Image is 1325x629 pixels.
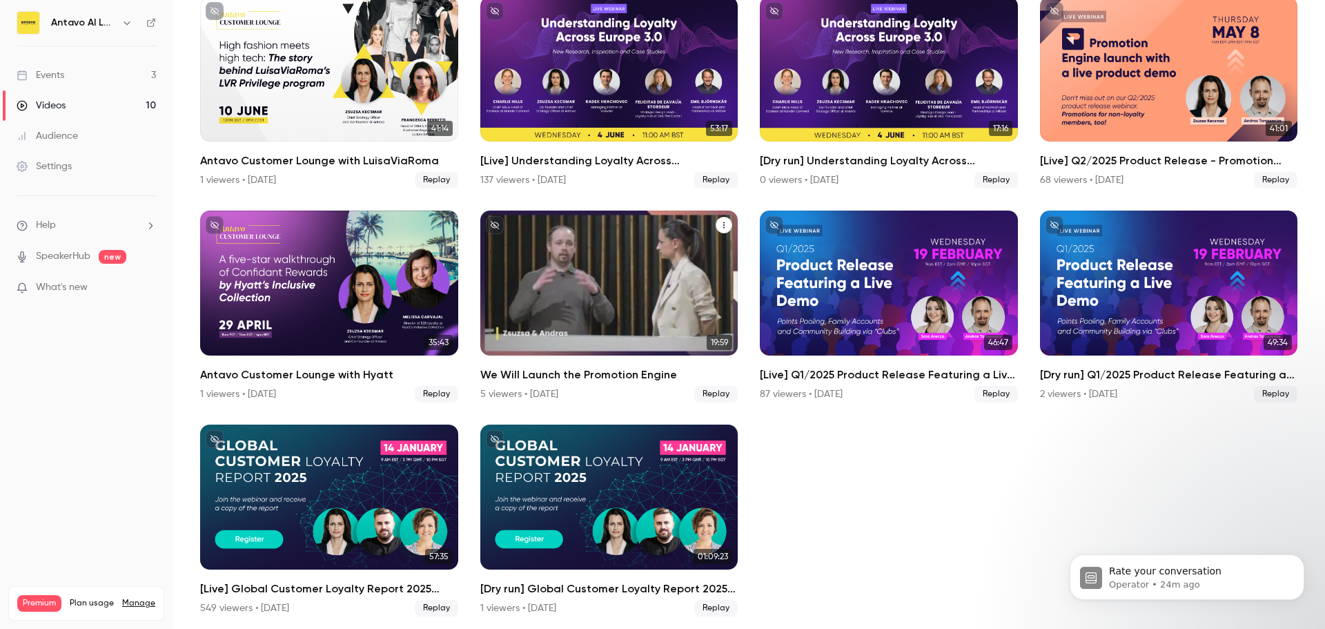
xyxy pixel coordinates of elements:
[200,211,458,403] li: Antavo Customer Lounge with Hyatt
[480,367,738,383] h2: We Will Launch the Promotion Engine
[415,172,458,188] span: Replay
[1046,2,1063,20] button: unpublished
[1264,335,1292,350] span: 49:34
[480,153,738,169] h2: [Live] Understanding Loyalty Across [GEOGRAPHIC_DATA] 3.0 - New Research, Inspiration and Case St...
[760,211,1018,403] li: [Live] Q1/2025 Product Release Featuring a Live Demo - Points Pooling, Family Accounts and Commun...
[694,172,738,188] span: Replay
[1040,173,1123,187] div: 68 viewers • [DATE]
[200,153,458,169] h2: Antavo Customer Lounge with LuisaViaRoma
[17,12,39,34] img: Antavo AI Loyalty Cloud
[480,211,738,403] li: We Will Launch the Promotion Engine
[1254,172,1297,188] span: Replay
[1040,387,1117,401] div: 2 viewers • [DATE]
[200,581,458,597] h2: [Live] Global Customer Loyalty Report 2025 Webinar
[1049,525,1325,622] iframe: Intercom notifications message
[694,549,732,564] span: 01:09:23
[486,430,504,448] button: unpublished
[1254,386,1297,403] span: Replay
[480,387,558,401] div: 5 viewers • [DATE]
[70,598,114,609] span: Plan usage
[1046,216,1063,234] button: unpublished
[989,121,1012,136] span: 17:16
[17,68,64,82] div: Events
[17,129,78,143] div: Audience
[200,211,458,403] a: 35:43Antavo Customer Lounge with Hyatt1 viewers • [DATE]Replay
[760,173,838,187] div: 0 viewers • [DATE]
[760,211,1018,403] a: 46:47[Live] Q1/2025 Product Release Featuring a Live Demo - Points Pooling, Family Accounts and C...
[206,216,224,234] button: unpublished
[425,549,453,564] span: 57:35
[36,280,88,295] span: What's new
[139,282,156,294] iframe: Noticeable Trigger
[206,430,224,448] button: unpublished
[694,600,738,617] span: Replay
[480,581,738,597] h2: [Dry run] Global Customer Loyalty Report 2025 Webinar
[36,249,90,264] a: SpeakerHub
[1040,211,1298,403] li: [Dry run] Q1/2025 Product Release Featuring a Live Demo - Points Pooling, Family Accounts and Com...
[200,173,276,187] div: 1 viewers • [DATE]
[480,425,738,617] a: 01:09:23[Dry run] Global Customer Loyalty Report 2025 Webinar1 viewers • [DATE]Replay
[200,387,276,401] div: 1 viewers • [DATE]
[99,250,126,264] span: new
[200,601,289,615] div: 549 viewers • [DATE]
[974,386,1018,403] span: Replay
[200,367,458,383] h2: Antavo Customer Lounge with Hyatt
[17,99,66,113] div: Videos
[200,425,458,617] a: 57:35[Live] Global Customer Loyalty Report 2025 Webinar549 viewers • [DATE]Replay
[984,335,1012,350] span: 46:47
[17,595,61,612] span: Premium
[486,216,504,234] button: unpublished
[694,386,738,403] span: Replay
[206,2,224,20] button: unpublished
[1040,367,1298,383] h2: [Dry run] Q1/2025 Product Release Featuring a Live Demo - Points Pooling, Family Accounts and Com...
[17,159,72,173] div: Settings
[486,2,504,20] button: unpublished
[17,218,156,233] li: help-dropdown-opener
[480,425,738,617] li: [Dry run] Global Customer Loyalty Report 2025 Webinar
[36,218,56,233] span: Help
[974,172,1018,188] span: Replay
[706,121,732,136] span: 53:17
[707,335,732,350] span: 19:59
[1040,211,1298,403] a: 49:34[Dry run] Q1/2025 Product Release Featuring a Live Demo - Points Pooling, Family Accounts an...
[480,173,566,187] div: 137 viewers • [DATE]
[765,216,783,234] button: unpublished
[200,425,458,617] li: [Live] Global Customer Loyalty Report 2025 Webinar
[424,335,453,350] span: 35:43
[1040,153,1298,169] h2: [Live] Q2/2025 Product Release - Promotion Engine Launch
[760,387,843,401] div: 87 viewers • [DATE]
[480,601,556,615] div: 1 viewers • [DATE]
[480,211,738,403] a: 19:59We Will Launch the Promotion Engine5 viewers • [DATE]Replay
[427,121,453,136] span: 41:14
[760,153,1018,169] h2: [Dry run] Understanding Loyalty Across [GEOGRAPHIC_DATA] 3.0 - New Research, Inspiration and Case...
[1266,121,1292,136] span: 41:01
[51,16,116,30] h6: Antavo AI Loyalty Cloud
[415,386,458,403] span: Replay
[122,598,155,609] a: Manage
[415,600,458,617] span: Replay
[760,367,1018,383] h2: [Live] Q1/2025 Product Release Featuring a Live Demo - Points Pooling, Family Accounts and Commun...
[765,2,783,20] button: unpublished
